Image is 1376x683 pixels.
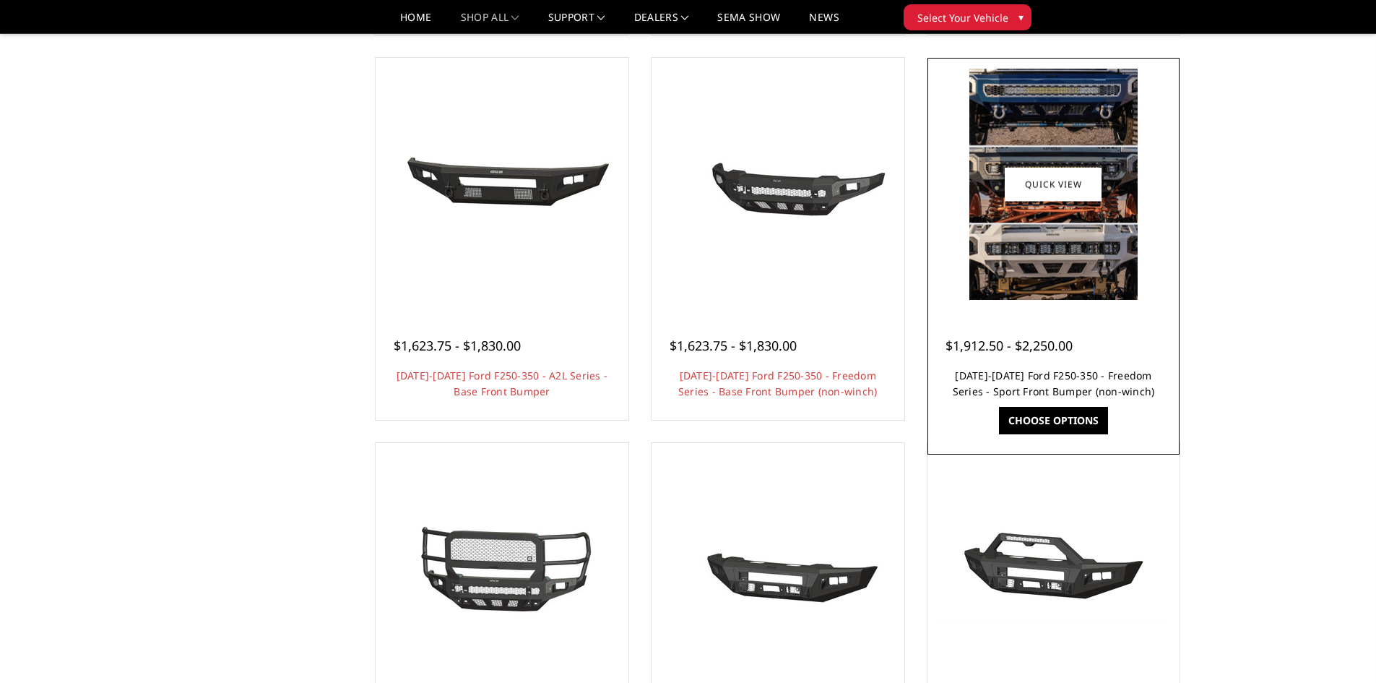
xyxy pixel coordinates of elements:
a: 2023-2025 Ford F250-350 - Freedom Series - Sport Front Bumper (non-winch) Multiple lighting options [931,61,1177,307]
a: Choose Options [999,407,1108,434]
span: $1,623.75 - $1,830.00 [670,337,797,354]
a: [DATE]-[DATE] Ford F250-350 - Freedom Series - Sport Front Bumper (non-winch) [953,369,1155,398]
a: 2023-2025 Ford F250-350 - Freedom Series - Base Front Bumper (non-winch) 2023-2025 Ford F250-350 ... [655,61,901,307]
a: Home [400,12,431,33]
a: SEMA Show [717,12,780,33]
span: Select Your Vehicle [917,10,1008,25]
a: 2023-2025 Ford F250-350 - A2L Series - Base Front Bumper [379,61,625,307]
a: Dealers [634,12,689,33]
a: shop all [461,12,519,33]
a: Support [548,12,605,33]
a: [DATE]-[DATE] Ford F250-350 - A2L Series - Base Front Bumper [397,369,608,398]
a: Quick view [1005,167,1102,201]
span: $1,912.50 - $2,250.00 [946,337,1073,354]
span: $1,623.75 - $1,830.00 [394,337,521,354]
a: News [809,12,839,33]
button: Select Your Vehicle [904,4,1031,30]
span: ▾ [1018,9,1024,25]
img: 2023-2025 Ford F250-350 - A2L Series - Base Front Bumper [386,131,618,237]
img: Multiple lighting options [969,69,1138,300]
a: [DATE]-[DATE] Ford F250-350 - Freedom Series - Base Front Bumper (non-winch) [678,369,878,398]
